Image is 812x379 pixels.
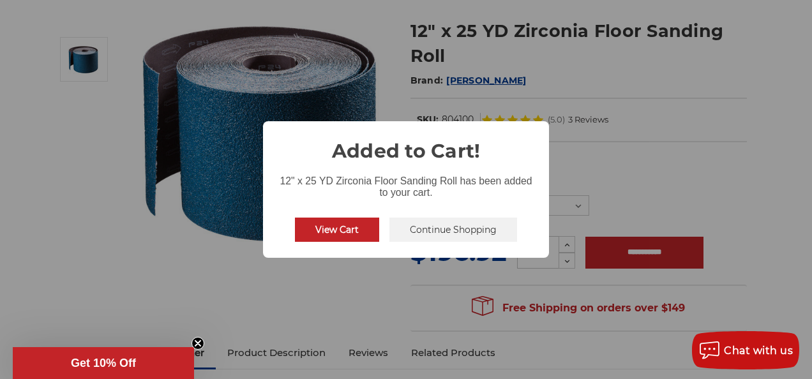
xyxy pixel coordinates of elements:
[724,345,793,357] span: Chat with us
[692,331,799,369] button: Chat with us
[263,165,549,201] div: 12" x 25 YD Zirconia Floor Sanding Roll has been added to your cart.
[295,218,379,242] button: View Cart
[389,218,517,242] button: Continue Shopping
[192,337,204,350] button: Close teaser
[263,121,549,165] h2: Added to Cart!
[71,357,136,369] span: Get 10% Off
